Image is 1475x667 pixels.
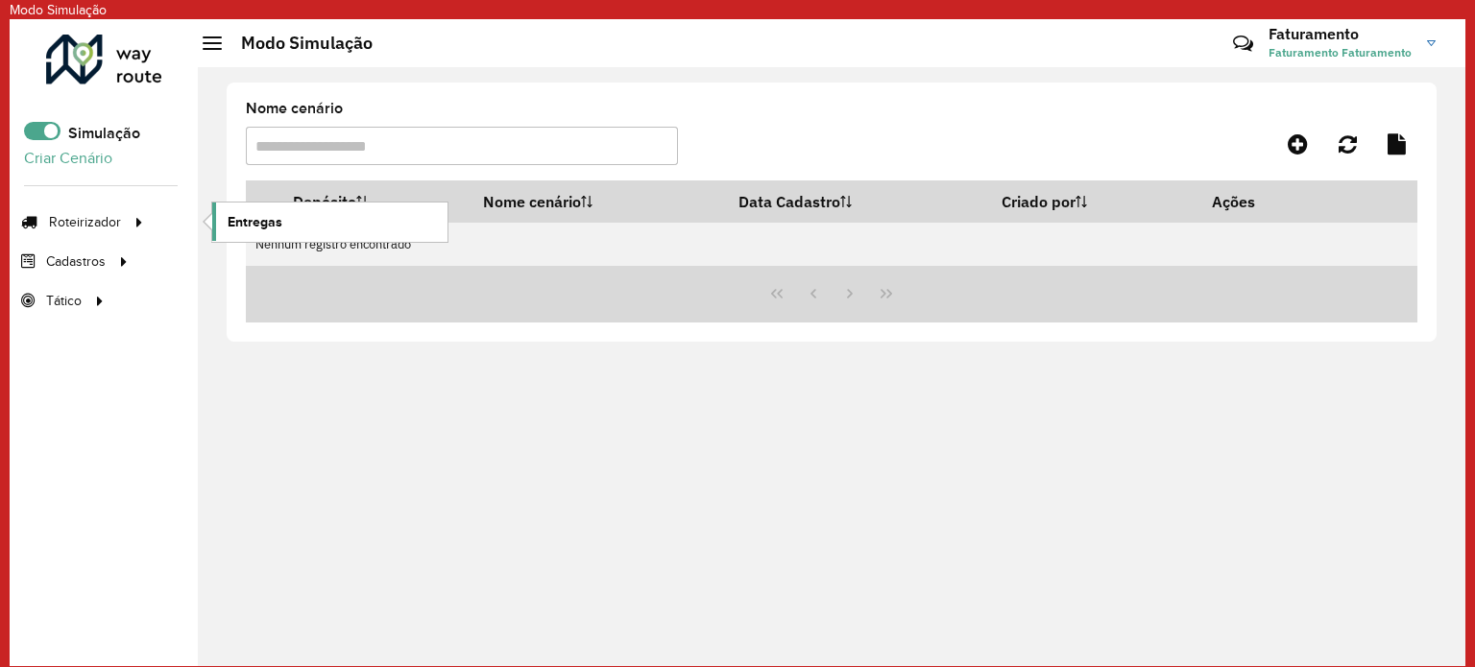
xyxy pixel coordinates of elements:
a: Entregas [212,202,447,241]
a: Roteirizador [10,202,150,241]
a: FaturamentoFaturamento Faturamento [1269,18,1450,68]
td: Nenhum registro encontrado [246,223,1417,266]
label: Nome cenário [246,97,343,120]
th: Nome cenário [470,181,725,223]
div: Críticas? Dúvidas? Elogios? Sugestões? Entre em contato conosco! [1003,25,1204,77]
a: Cadastros [10,242,134,280]
span: Faturamento Faturamento [1269,44,1413,61]
h2: Modo Simulação [222,33,373,54]
label: Simulação [68,122,140,145]
a: Criar Cenário [24,150,112,166]
a: Contato Rápido [1222,23,1264,64]
th: Data Cadastro [726,181,989,223]
h3: Faturamento [1269,25,1413,43]
span: Roteirizador [49,212,121,232]
span: Entregas [228,212,282,232]
span: Cadastros [46,251,106,272]
th: Ações [1199,181,1315,222]
span: Tático [46,291,82,311]
th: Depósito [279,181,470,223]
a: Tático [10,281,110,320]
th: Criado por [988,181,1198,223]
